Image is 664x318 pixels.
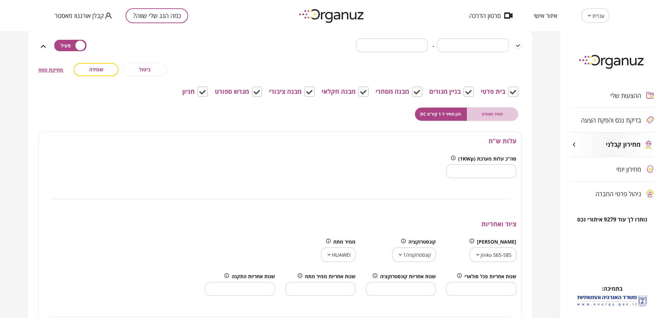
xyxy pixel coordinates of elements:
span: נותרו לך עוד 9279 איתורי נכס [577,216,647,223]
div: Jinko 565-585 [470,245,516,264]
span: שנות אחריות פנל סולארי [464,273,516,279]
button: שמירה [74,63,119,76]
div: עברית [581,6,609,25]
span: סה"כ עלות מערכת (1KWp) [458,156,516,162]
span: ממיר מתח [333,239,356,245]
span: ביטול [139,66,150,72]
button: ניהול פרטי החברה [571,182,654,206]
span: מבנה חקלאי [322,88,356,96]
span: שמירה [89,66,103,72]
div: - [38,30,522,63]
span: מחירון יזמי [616,166,641,173]
span: מחירון קבלני [606,141,640,148]
button: איזור אישי [523,12,568,19]
div: קונסטרוקציה1 [392,245,436,264]
span: מגרש ספורט [215,88,249,96]
span: קבלן אורגנוז מאסטר [55,12,104,19]
span: חניון [182,88,195,96]
button: בדיקת נכס והפקת הצעה [571,108,654,132]
button: מחיקת טווח [38,67,63,73]
button: מחירון יזמי [571,157,654,181]
span: ניהול פרטי החברה [596,190,641,197]
span: בית פרטי [481,88,505,96]
span: ציוד ואחריות [481,220,516,228]
button: סרטון הדרכה [459,12,523,19]
span: בתמיכה: [602,285,622,292]
span: שנות אחריות התקנה [232,273,275,279]
img: logo [294,6,370,25]
span: מבנה מסחרי [376,88,409,96]
span: שנות אחריות ממיר מתח [305,273,356,279]
button: מחירון קבלני [571,133,654,157]
span: הזן מחיר ל-1 קוו"ט DC [420,111,461,117]
button: מחיר מפורט [467,107,519,121]
span: - [433,43,434,49]
span: איזור אישי [534,12,557,19]
button: כמה הגג שלי שווה? [126,8,188,23]
span: [PERSON_NAME] [477,239,516,245]
span: בדיקת נכס והפקת הצעה [581,117,641,124]
span: קונסטרוקציה [408,239,436,245]
span: מבנה ציבורי [269,88,302,96]
span: מחיקת טווח [38,66,63,73]
span: עלות ש"ח [489,137,516,145]
span: ההצעות שלי [610,92,641,99]
div: HUAWEI [321,245,356,264]
button: הזן מחיר ל-1 קוו"ט DC [415,107,467,121]
span: מחיר מפורט [482,111,503,117]
img: לוגו משרד האנרגיה [576,293,648,309]
button: קבלן אורגנוז מאסטר [55,11,112,20]
button: ביטול [122,63,167,76]
span: בניין מגורים [429,88,461,96]
button: ההצעות שלי [571,83,654,108]
span: שנות אחריות קונסטרוקציה [380,273,436,279]
img: logo [574,52,650,71]
span: סרטון הדרכה [469,12,501,19]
